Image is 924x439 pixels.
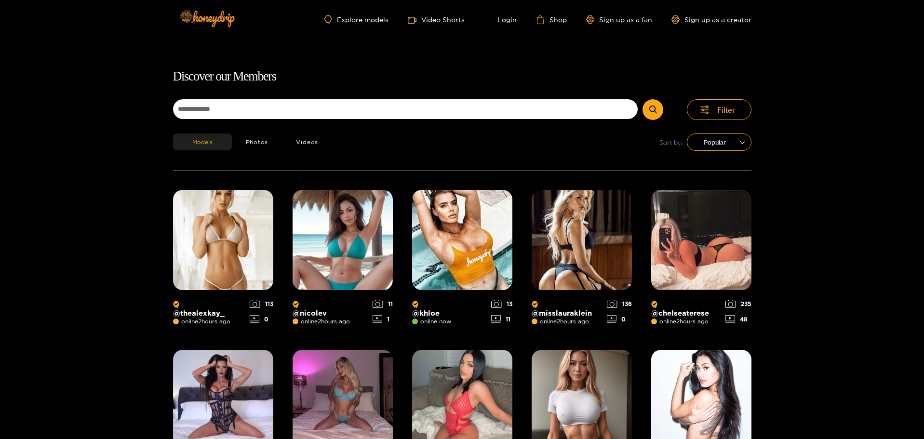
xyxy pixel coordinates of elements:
span: Filter [717,104,736,116]
div: 113 [250,300,273,308]
span: online now [412,318,451,325]
p: @ thealexkay_ [173,300,245,318]
span: online 2 hours ago [651,318,709,325]
div: 11 [373,300,393,308]
img: Creator Profile Image: thealexkay_ [173,190,273,290]
a: Explore models [324,15,388,24]
div: sort [687,133,751,151]
a: Creator Profile Image: nicolev@nicolevonline2hours ago111 [293,190,393,331]
a: Login [484,15,517,24]
p: @ khloe [412,300,486,318]
span: online 2 hours ago [173,318,230,325]
a: Creator Profile Image: khloe@khloeonline now1311 [412,190,512,331]
img: Creator Profile Image: chelseaterese [651,190,751,290]
div: 48 [725,315,751,323]
div: 11 [491,315,512,323]
img: Creator Profile Image: nicolev [293,190,393,290]
img: Creator Profile Image: misslauraklein [532,190,632,290]
img: Creator Profile Image: khloe [412,190,512,290]
a: Video Shorts [408,15,465,25]
a: Shop [536,15,567,24]
span: video-camera [408,16,421,25]
a: Sign up as a creator [671,15,751,24]
a: Sign up as a fan [586,15,652,24]
span: online 2 hours ago [293,318,350,325]
div: 1 [373,315,393,323]
div: 235 [725,300,751,308]
button: Filter [687,99,751,120]
a: Creator Profile Image: thealexkay_@thealexkay_online2hours ago1130 [173,190,273,331]
p: @ misslauraklein [532,300,602,318]
p: @ nicolev [293,300,368,318]
p: @ chelseaterese [651,300,721,318]
button: Submit Search [643,99,663,120]
span: Popular [694,135,744,149]
div: 13 [491,300,512,308]
span: online 2 hours ago [532,318,589,325]
h1: Discover our Members [173,67,751,87]
button: Models [173,133,232,150]
span: Sort by: [659,137,683,147]
div: 0 [250,315,273,323]
button: Videos [282,133,332,150]
div: 0 [607,315,632,323]
div: 136 [607,300,632,308]
a: Creator Profile Image: chelseaterese@chelseatereseonline2hours ago23548 [651,190,751,331]
a: Creator Profile Image: misslauraklein@misslaurakleinonline2hours ago1360 [532,190,632,331]
button: Photos [232,133,282,150]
